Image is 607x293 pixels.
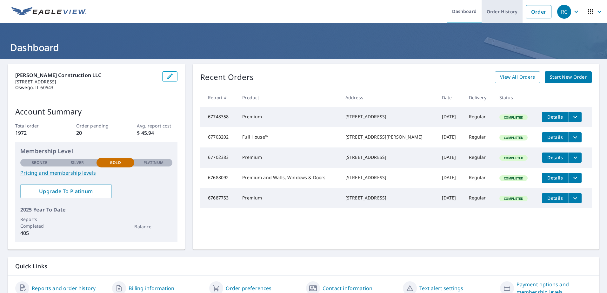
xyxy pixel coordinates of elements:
[345,174,432,181] div: [STREET_ADDRESS]
[200,71,254,83] p: Recent Orders
[200,168,237,188] td: 67688092
[226,284,272,292] a: Order preferences
[464,147,494,168] td: Regular
[143,160,163,166] p: Platinum
[437,188,464,208] td: [DATE]
[345,134,432,140] div: [STREET_ADDRESS][PERSON_NAME]
[542,153,569,163] button: detailsBtn-67702383
[542,193,569,203] button: detailsBtn-67687753
[542,112,569,122] button: detailsBtn-67748358
[345,195,432,201] div: [STREET_ADDRESS]
[137,122,177,129] p: Avg. report cost
[237,168,340,188] td: Premium and Walls, Windows & Doors
[500,176,527,180] span: Completed
[546,154,565,160] span: Details
[546,195,565,201] span: Details
[464,168,494,188] td: Regular
[129,284,174,292] a: Billing information
[550,73,587,81] span: Start New Order
[137,129,177,137] p: $ 45.94
[542,132,569,142] button: detailsBtn-67703202
[200,188,237,208] td: 67687753
[76,129,117,137] p: 20
[345,114,432,120] div: [STREET_ADDRESS]
[15,129,56,137] p: 1972
[11,7,86,16] img: EV Logo
[494,88,537,107] th: Status
[15,122,56,129] p: Total order
[15,262,592,270] p: Quick Links
[437,107,464,127] td: [DATE]
[200,88,237,107] th: Report #
[526,5,551,18] a: Order
[437,168,464,188] td: [DATE]
[71,160,84,166] p: Silver
[237,127,340,147] td: Full House™
[20,216,58,229] p: Reports Completed
[15,85,157,90] p: Oswego, IL 60543
[500,115,527,120] span: Completed
[8,41,599,54] h1: Dashboard
[500,73,535,81] span: View All Orders
[20,229,58,237] p: 405
[340,88,437,107] th: Address
[237,188,340,208] td: Premium
[464,127,494,147] td: Regular
[200,127,237,147] td: 67703202
[500,196,527,201] span: Completed
[237,88,340,107] th: Product
[15,71,157,79] p: [PERSON_NAME] Construction LLC
[569,132,582,142] button: filesDropdownBtn-67703202
[200,107,237,127] td: 67748358
[569,173,582,183] button: filesDropdownBtn-67688092
[15,106,177,117] p: Account Summary
[542,173,569,183] button: detailsBtn-67688092
[237,107,340,127] td: Premium
[20,147,172,155] p: Membership Level
[15,79,157,85] p: [STREET_ADDRESS]
[569,112,582,122] button: filesDropdownBtn-67748358
[20,169,172,177] a: Pricing and membership levels
[20,206,172,213] p: 2025 Year To Date
[464,88,494,107] th: Delivery
[323,284,372,292] a: Contact information
[200,147,237,168] td: 67702383
[419,284,463,292] a: Text alert settings
[500,135,527,140] span: Completed
[569,193,582,203] button: filesDropdownBtn-67687753
[25,188,107,195] span: Upgrade To Platinum
[546,114,565,120] span: Details
[500,156,527,160] span: Completed
[237,147,340,168] td: Premium
[134,223,172,230] p: Balance
[495,71,540,83] a: View All Orders
[437,88,464,107] th: Date
[20,184,112,198] a: Upgrade To Platinum
[32,284,96,292] a: Reports and order history
[437,147,464,168] td: [DATE]
[464,107,494,127] td: Regular
[437,127,464,147] td: [DATE]
[557,5,571,19] div: RC
[76,122,117,129] p: Order pending
[546,175,565,181] span: Details
[464,188,494,208] td: Regular
[546,134,565,140] span: Details
[545,71,592,83] a: Start New Order
[345,154,432,160] div: [STREET_ADDRESS]
[110,160,121,166] p: Gold
[569,153,582,163] button: filesDropdownBtn-67702383
[31,160,47,166] p: Bronze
